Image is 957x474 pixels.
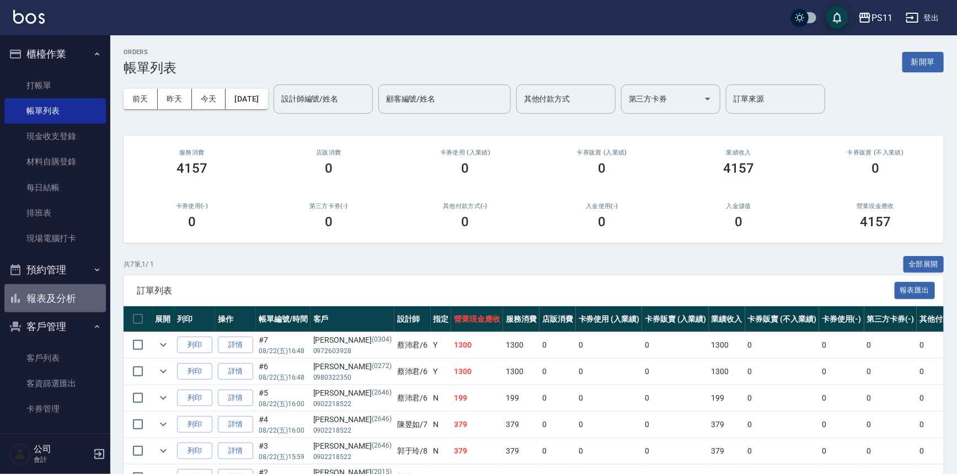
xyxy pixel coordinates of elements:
h2: 入金儲值 [683,203,794,210]
td: 379 [451,412,503,438]
h3: 0 [325,161,333,176]
th: 營業現金應收 [451,306,503,332]
td: #3 [256,438,311,464]
div: [PERSON_NAME] [313,361,392,372]
button: 全部展開 [903,256,944,273]
td: 379 [709,412,745,438]
td: 379 [709,438,745,464]
a: 報表匯出 [895,285,935,295]
td: 199 [503,385,539,411]
h3: 4157 [723,161,754,176]
td: 0 [539,438,576,464]
h3: 0 [598,161,606,176]
div: [PERSON_NAME] [313,414,392,425]
td: 0 [642,332,709,358]
h2: 卡券使用 (入業績) [410,149,521,156]
td: Y [431,359,452,385]
td: 0 [539,412,576,438]
td: 0 [745,385,819,411]
h2: 卡券使用(-) [137,203,247,210]
p: 08/22 (五) 15:59 [259,452,308,462]
button: [DATE] [226,89,268,109]
button: 列印 [177,390,212,407]
button: 預約管理 [4,255,106,284]
a: 現金收支登錄 [4,124,106,149]
td: #7 [256,332,311,358]
p: 會計 [34,455,90,465]
td: 蔡沛君 /6 [394,332,431,358]
button: expand row [155,363,172,380]
p: 08/22 (五) 16:48 [259,346,308,356]
th: 店販消費 [539,306,576,332]
p: 08/22 (五) 16:48 [259,372,308,382]
div: PS11 [872,11,892,25]
td: 0 [576,385,643,411]
td: 1300 [451,332,503,358]
td: 0 [864,385,917,411]
button: 列印 [177,337,212,354]
button: 新開單 [902,52,944,72]
th: 客戶 [311,306,394,332]
button: 登出 [901,8,944,28]
button: 列印 [177,363,212,380]
td: 0 [642,438,709,464]
td: 1300 [709,359,745,385]
th: 卡券販賣 (不入業績) [745,306,819,332]
button: 前天 [124,89,158,109]
td: 0 [819,438,864,464]
td: 379 [451,438,503,464]
img: Person [9,443,31,465]
td: 199 [709,385,745,411]
h3: 0 [735,214,742,230]
a: 每日結帳 [4,175,106,200]
td: 1300 [709,332,745,358]
a: 帳單列表 [4,98,106,124]
h3: 4157 [177,161,207,176]
td: 0 [819,359,864,385]
td: 199 [451,385,503,411]
th: 操作 [215,306,256,332]
a: 現場電腦打卡 [4,226,106,251]
a: 詳情 [218,337,253,354]
th: 第三方卡券(-) [864,306,917,332]
th: 服務消費 [503,306,539,332]
td: 0 [539,332,576,358]
button: 今天 [192,89,226,109]
td: Y [431,332,452,358]
a: 客資篩選匯出 [4,371,106,396]
th: 指定 [431,306,452,332]
button: expand row [155,337,172,353]
h2: 卡券販賣 (不入業績) [820,149,931,156]
td: 蔡沛君 /6 [394,385,431,411]
a: 新開單 [902,56,944,67]
td: 0 [539,385,576,411]
td: 1300 [503,359,539,385]
td: 0 [864,332,917,358]
th: 業績收入 [709,306,745,332]
th: 列印 [174,306,215,332]
h2: 卡券販賣 (入業績) [547,149,657,156]
td: 蔡沛君 /6 [394,359,431,385]
td: 0 [745,438,819,464]
h2: 店販消費 [274,149,384,156]
button: expand row [155,443,172,459]
p: 0902218522 [313,425,392,435]
td: 0 [864,359,917,385]
button: 櫃檯作業 [4,40,106,68]
img: Logo [13,10,45,24]
a: 排班表 [4,200,106,226]
h3: 4157 [860,214,891,230]
button: PS11 [854,7,897,29]
button: 列印 [177,443,212,460]
h3: 0 [462,161,469,176]
p: 0902218522 [313,399,392,409]
td: 0 [576,438,643,464]
p: 共 7 筆, 1 / 1 [124,259,154,269]
h2: 其他付款方式(-) [410,203,521,210]
button: 列印 [177,416,212,433]
button: 行銷工具 [4,427,106,455]
td: 0 [745,332,819,358]
a: 詳情 [218,390,253,407]
th: 卡券使用 (入業績) [576,306,643,332]
h2: 第三方卡券(-) [274,203,384,210]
